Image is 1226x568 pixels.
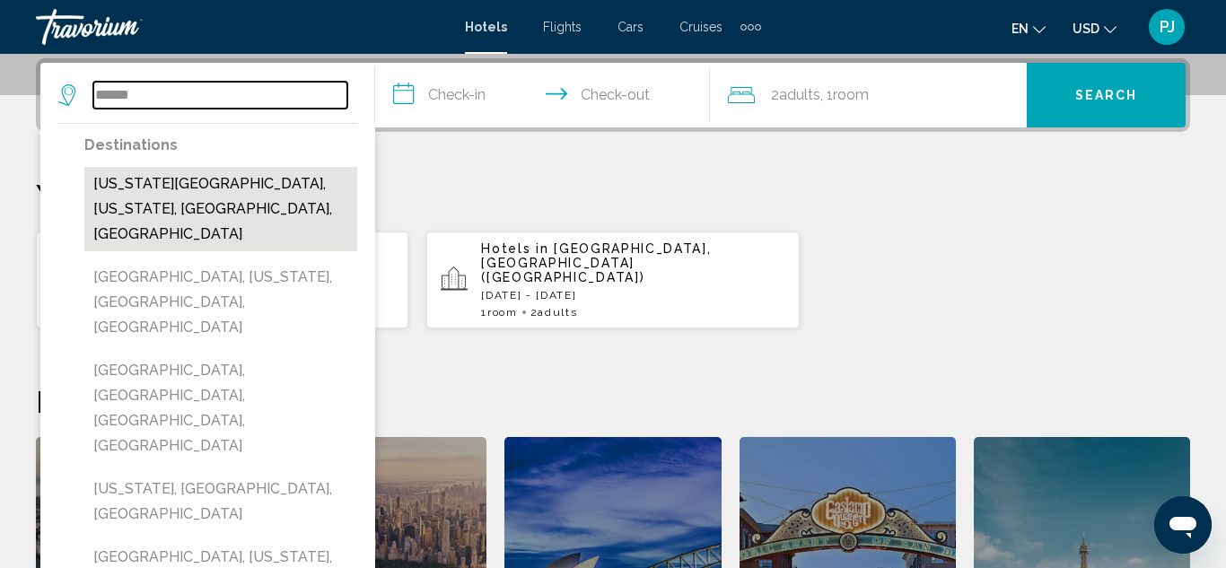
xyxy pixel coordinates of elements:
a: Cars [617,20,644,34]
a: Cruises [679,20,722,34]
span: PJ [1160,18,1175,36]
span: USD [1073,22,1099,36]
span: Room [833,86,869,103]
iframe: Button to launch messaging window [1154,496,1212,554]
button: Search [1027,63,1186,127]
button: [US_STATE][GEOGRAPHIC_DATA], [US_STATE], [GEOGRAPHIC_DATA], [GEOGRAPHIC_DATA] [84,167,357,251]
button: [DATE] - [DATE]1Room2Adults [36,231,408,329]
button: Hotels in [GEOGRAPHIC_DATA], [GEOGRAPHIC_DATA] ([GEOGRAPHIC_DATA])[DATE] - [DATE]1Room2Adults [426,231,799,329]
button: Change language [1011,15,1046,41]
span: Search [1075,89,1138,103]
a: Hotels [465,20,507,34]
span: 1 [481,306,517,319]
button: Travelers: 2 adults, 0 children [710,63,1027,127]
span: Hotels in [481,241,548,256]
span: Room [487,306,518,319]
button: Check in and out dates [375,63,710,127]
p: Destinations [84,133,357,158]
span: Adults [779,86,820,103]
button: Change currency [1073,15,1117,41]
button: [US_STATE], [GEOGRAPHIC_DATA], [GEOGRAPHIC_DATA] [84,472,357,531]
span: Adults [538,306,577,319]
span: en [1011,22,1029,36]
span: 2 [771,83,820,108]
div: Search widget [40,63,1186,127]
h2: Featured Destinations [36,383,1190,419]
p: [DATE] - [DATE] [481,289,784,301]
button: [GEOGRAPHIC_DATA], [GEOGRAPHIC_DATA], [GEOGRAPHIC_DATA], [GEOGRAPHIC_DATA] [84,354,357,463]
p: Your Recent Searches [36,177,1190,213]
button: User Menu [1143,8,1190,46]
a: Travorium [36,9,447,45]
span: 2 [530,306,578,319]
a: Flights [543,20,582,34]
span: , 1 [820,83,869,108]
button: Extra navigation items [740,13,761,41]
button: [GEOGRAPHIC_DATA], [US_STATE], [GEOGRAPHIC_DATA], [GEOGRAPHIC_DATA] [84,260,357,345]
span: [GEOGRAPHIC_DATA], [GEOGRAPHIC_DATA] ([GEOGRAPHIC_DATA]) [481,241,711,284]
